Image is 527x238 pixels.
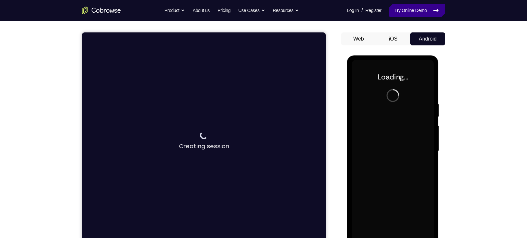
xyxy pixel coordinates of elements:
[97,99,147,118] div: Creating session
[366,4,381,17] a: Register
[410,32,445,45] button: Android
[193,4,209,17] a: About us
[82,6,121,14] a: Go to the home page
[273,4,299,17] button: Resources
[165,4,185,17] button: Product
[376,32,411,45] button: iOS
[238,4,265,17] button: Use Cases
[389,4,445,17] a: Try Online Demo
[361,6,363,14] span: /
[347,4,359,17] a: Log In
[341,32,376,45] button: Web
[217,4,230,17] a: Pricing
